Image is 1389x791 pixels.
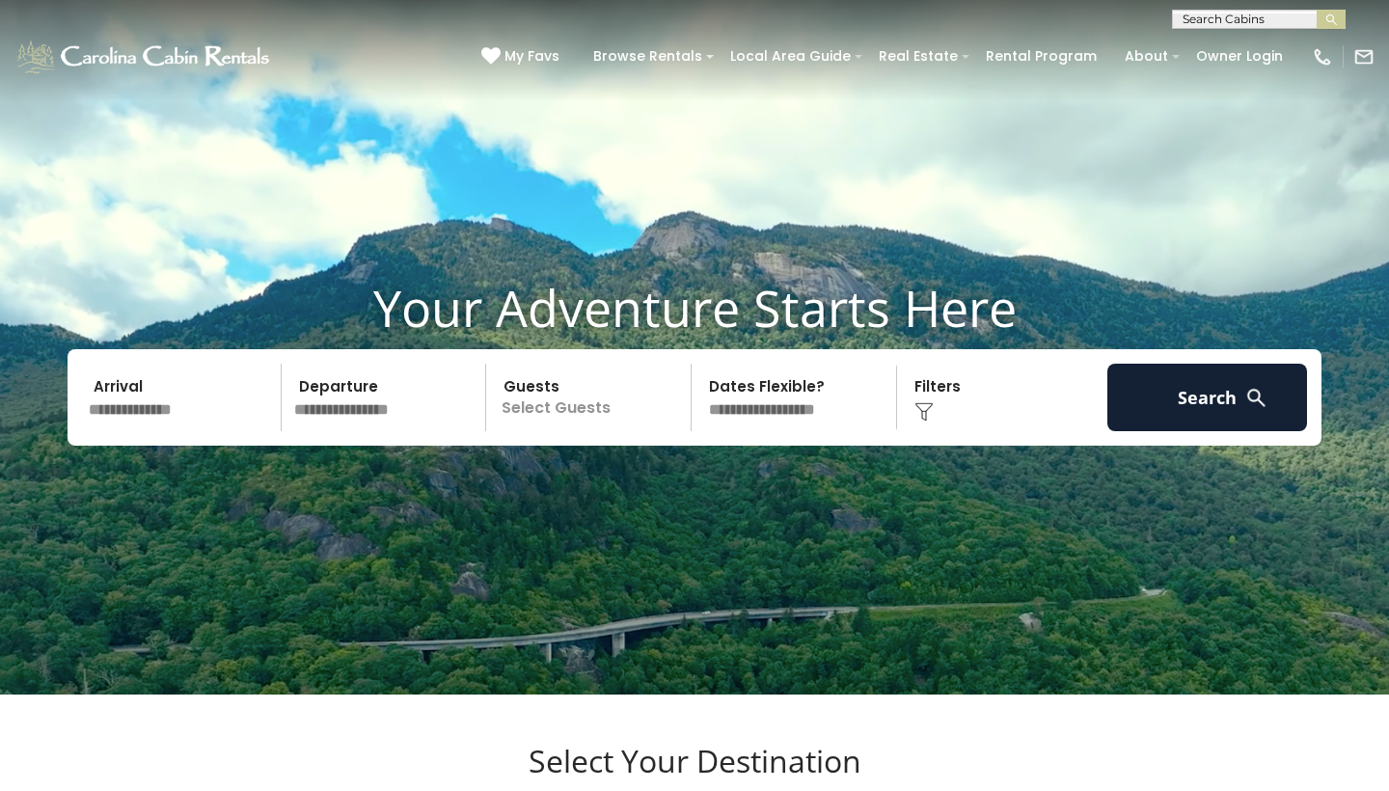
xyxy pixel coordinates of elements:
[492,364,691,431] p: Select Guests
[504,46,559,67] span: My Favs
[481,46,564,68] a: My Favs
[14,278,1375,338] h1: Your Adventure Starts Here
[721,41,860,71] a: Local Area Guide
[1244,386,1268,410] img: search-regular-white.png
[1312,46,1333,68] img: phone-regular-white.png
[976,41,1106,71] a: Rental Program
[584,41,712,71] a: Browse Rentals
[14,38,275,76] img: White-1-1-2.png
[1186,41,1293,71] a: Owner Login
[1107,364,1307,431] button: Search
[1353,46,1375,68] img: mail-regular-white.png
[914,402,934,422] img: filter--v1.png
[1115,41,1178,71] a: About
[869,41,967,71] a: Real Estate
